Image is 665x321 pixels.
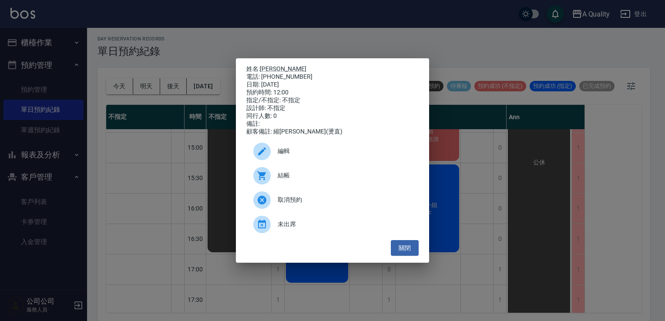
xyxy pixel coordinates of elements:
div: 未出席 [246,212,419,237]
div: 指定/不指定: 不指定 [246,97,419,104]
div: 備註: [246,120,419,128]
span: 編輯 [278,147,412,156]
a: 結帳 [246,164,419,188]
div: 同行人數: 0 [246,112,419,120]
div: 顧客備註: 縮[PERSON_NAME](燙直) [246,128,419,136]
span: 未出席 [278,220,412,229]
button: 關閉 [391,240,419,256]
span: 取消預約 [278,195,412,204]
div: 編輯 [246,139,419,164]
div: 電話: [PHONE_NUMBER] [246,73,419,81]
p: 姓名: [246,65,419,73]
div: 設計師: 不指定 [246,104,419,112]
span: 結帳 [278,171,412,180]
a: [PERSON_NAME] [260,65,306,72]
div: 預約時間: 12:00 [246,89,419,97]
div: 取消預約 [246,188,419,212]
div: 日期: [DATE] [246,81,419,89]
